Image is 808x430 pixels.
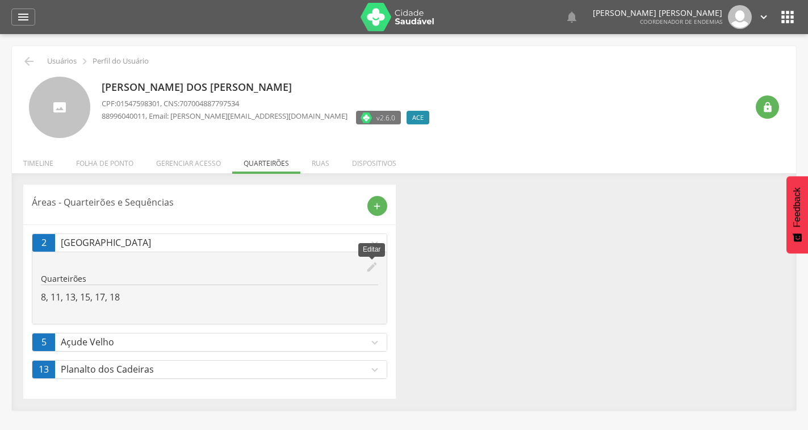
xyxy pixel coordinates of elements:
i:  [22,55,36,68]
a: 2[GEOGRAPHIC_DATA]expand_more [32,234,387,252]
p: Áreas - Quarteirões e Sequências [32,196,359,209]
a:  [565,5,579,29]
li: Gerenciar acesso [145,147,232,174]
i:  [762,102,773,113]
i:  [16,10,30,24]
p: [PERSON_NAME] dos [PERSON_NAME] [102,80,435,95]
p: Açude Velho [61,336,369,349]
p: Usuários [47,57,77,66]
li: Folha de ponto [65,147,145,174]
i: expand_more [369,364,381,376]
p: [GEOGRAPHIC_DATA] [61,236,369,249]
span: ACE [412,113,424,122]
span: 2 [41,236,47,249]
span: Coordenador de Endemias [640,18,722,26]
i:  [778,8,797,26]
a: 5Açude Velhoexpand_more [32,333,387,351]
span: v2.6.0 [376,112,395,123]
i: edit [366,261,378,273]
i:  [78,55,91,68]
p: Quarteirões [41,273,378,285]
li: Dispositivos [341,147,408,174]
a:  [757,5,770,29]
button: Feedback - Mostrar pesquisa [786,176,808,253]
i: expand_more [369,237,381,249]
li: Ruas [300,147,341,174]
p: Planalto dos Cadeiras [61,363,369,376]
span: 5 [41,336,47,349]
span: 88996040011 [102,111,145,121]
a: 13Planalto dos Cadeirasexpand_more [32,361,387,378]
li: Timeline [12,147,65,174]
p: CPF: , CNS: [102,98,435,109]
p: 8, 11, 13, 15, 17, 18 [41,291,378,304]
i:  [565,10,579,24]
p: , Email: [PERSON_NAME][EMAIL_ADDRESS][DOMAIN_NAME] [102,111,348,122]
i: add [372,201,382,211]
p: Perfil do Usuário [93,57,149,66]
div: Editar [358,243,385,256]
span: Feedback [792,187,802,227]
span: 13 [39,363,49,376]
i: expand_more [369,336,381,349]
span: 01547598301 [116,98,160,108]
i:  [757,11,770,23]
p: [PERSON_NAME] [PERSON_NAME] [593,9,722,17]
a:  [11,9,35,26]
span: 707004887797534 [179,98,239,108]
